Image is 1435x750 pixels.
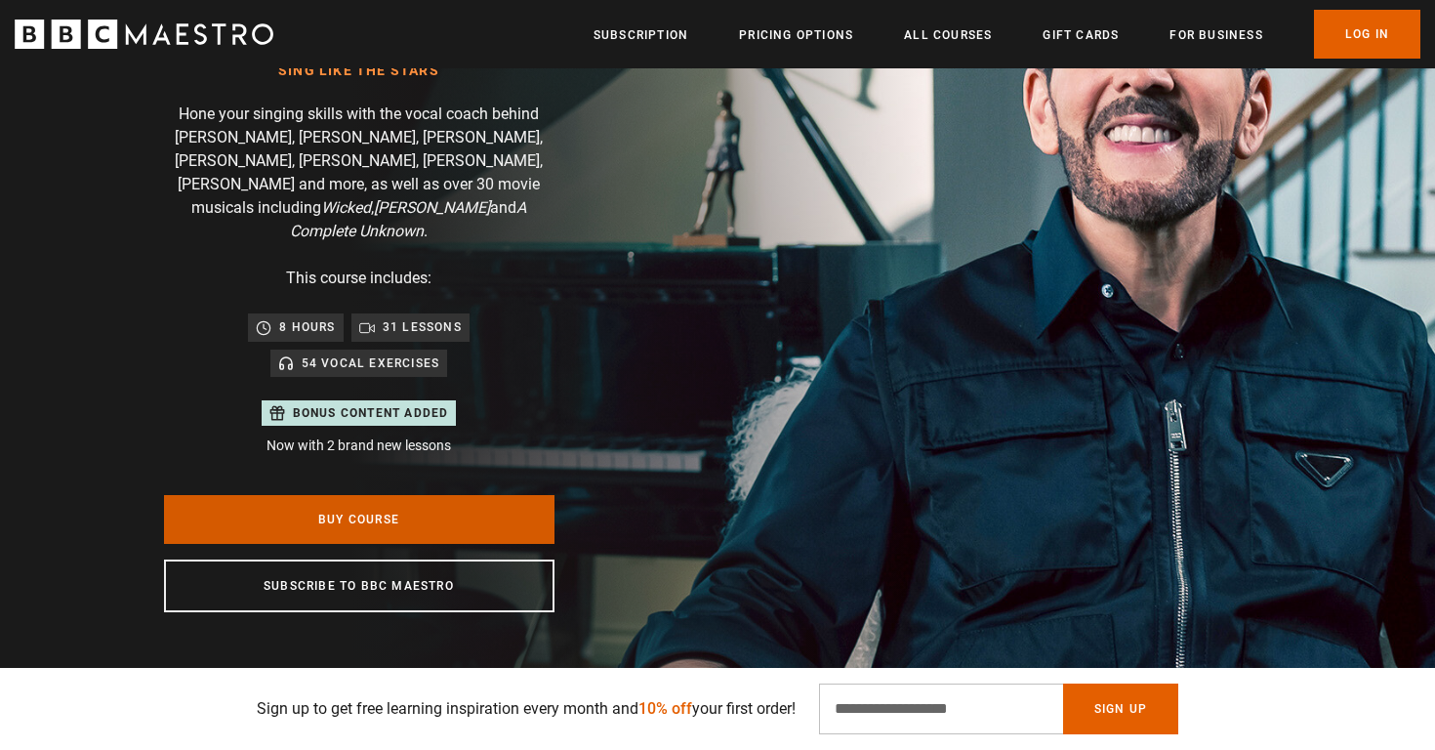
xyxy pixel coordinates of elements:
[383,317,462,337] p: 31 lessons
[739,25,853,45] a: Pricing Options
[184,63,533,79] h1: Sing Like the Stars
[594,25,688,45] a: Subscription
[1314,10,1420,59] a: Log In
[1063,684,1178,734] button: Sign Up
[1043,25,1119,45] a: Gift Cards
[164,560,554,612] a: Subscribe to BBC Maestro
[257,697,796,721] p: Sign up to get free learning inspiration every month and your first order!
[164,495,554,544] a: Buy Course
[904,25,992,45] a: All Courses
[262,436,457,456] p: Now with 2 brand new lessons
[1169,25,1262,45] a: For business
[293,404,449,422] p: Bonus content added
[279,317,335,337] p: 8 hours
[164,103,554,243] p: Hone your singing skills with the vocal coach behind [PERSON_NAME], [PERSON_NAME], [PERSON_NAME],...
[321,198,371,217] i: Wicked
[638,699,692,718] span: 10% off
[374,198,490,217] i: [PERSON_NAME]
[594,10,1420,59] nav: Primary
[286,267,431,290] p: This course includes:
[15,20,273,49] svg: BBC Maestro
[302,354,440,373] p: 54 Vocal Exercises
